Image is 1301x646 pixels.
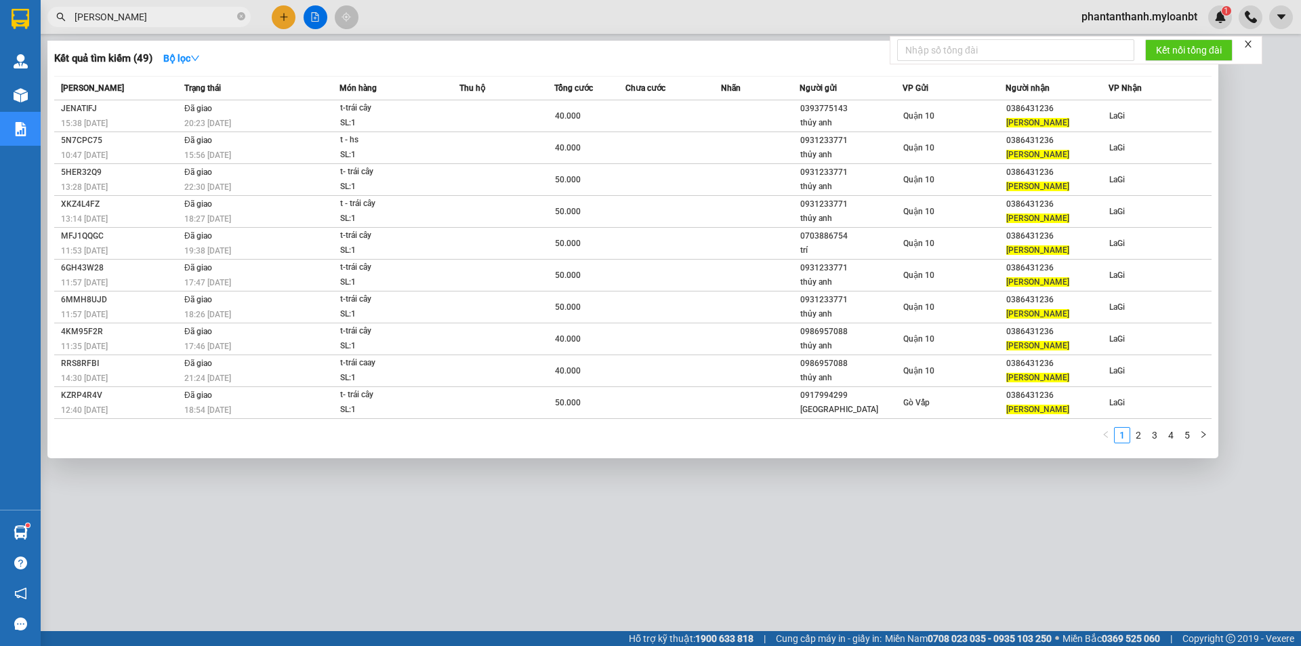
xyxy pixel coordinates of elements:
[61,405,108,415] span: 12:40 [DATE]
[800,180,902,194] div: thủy anh
[1179,427,1195,443] li: 5
[340,228,442,243] div: t-trái cây
[1006,150,1069,159] span: [PERSON_NAME]
[555,111,581,121] span: 40.000
[61,342,108,351] span: 11:35 [DATE]
[237,11,245,24] span: close-circle
[61,278,108,287] span: 11:57 [DATE]
[800,211,902,226] div: thủy anh
[184,390,212,400] span: Đã giao
[184,136,212,145] span: Đã giao
[1006,405,1069,414] span: [PERSON_NAME]
[184,167,212,177] span: Đã giao
[14,587,27,600] span: notification
[800,102,902,116] div: 0393775143
[555,207,581,216] span: 50.000
[1195,427,1212,443] li: Next Page
[800,275,902,289] div: thủy anh
[1131,428,1146,443] a: 2
[1243,39,1253,49] span: close
[184,182,231,192] span: 22:30 [DATE]
[1180,428,1195,443] a: 5
[340,356,442,371] div: t-trái caay
[61,102,180,116] div: JENATIFJ
[625,83,665,93] span: Chưa cước
[184,295,212,304] span: Đã giao
[12,9,29,29] img: logo-vxr
[61,83,124,93] span: [PERSON_NAME]
[184,83,221,93] span: Trạng thái
[340,243,442,258] div: SL: 1
[1130,427,1147,443] li: 2
[800,134,902,148] div: 0931233771
[800,229,902,243] div: 0703886754
[1109,334,1125,344] span: LaGi
[1006,83,1050,93] span: Người nhận
[1006,309,1069,319] span: [PERSON_NAME]
[184,342,231,351] span: 17:46 [DATE]
[903,143,934,153] span: Quận 10
[14,122,28,136] img: solution-icon
[800,197,902,211] div: 0931233771
[184,231,212,241] span: Đã giao
[340,371,442,386] div: SL: 1
[1006,293,1108,307] div: 0386431236
[75,9,234,24] input: Tìm tên, số ĐT hoặc mã đơn
[1006,182,1069,191] span: [PERSON_NAME]
[1147,427,1163,443] li: 3
[903,83,928,93] span: VP Gửi
[800,307,902,321] div: thủy anh
[61,197,180,211] div: XKZ4L4FZ
[340,275,442,290] div: SL: 1
[1109,366,1125,376] span: LaGi
[184,405,231,415] span: 18:54 [DATE]
[903,334,934,344] span: Quận 10
[1195,427,1212,443] button: right
[340,180,442,195] div: SL: 1
[903,398,930,407] span: Gò Vấp
[1006,325,1108,339] div: 0386431236
[340,116,442,131] div: SL: 1
[1115,428,1130,443] a: 1
[1006,118,1069,127] span: [PERSON_NAME]
[1109,302,1125,312] span: LaGi
[340,197,442,211] div: t - trái cây
[1109,83,1142,93] span: VP Nhận
[184,104,212,113] span: Đã giao
[555,239,581,248] span: 50.000
[61,182,108,192] span: 13:28 [DATE]
[184,278,231,287] span: 17:47 [DATE]
[721,83,741,93] span: Nhãn
[897,39,1134,61] input: Nhập số tổng đài
[56,12,66,22] span: search
[555,398,581,407] span: 50.000
[14,525,28,540] img: warehouse-icon
[800,83,837,93] span: Người gửi
[555,334,581,344] span: 40.000
[800,388,902,403] div: 0917994299
[903,302,934,312] span: Quận 10
[14,618,27,630] span: message
[340,339,442,354] div: SL: 1
[340,324,442,339] div: t-trái cây
[1006,102,1108,116] div: 0386431236
[184,246,231,256] span: 19:38 [DATE]
[61,134,180,148] div: 5N7CPC75
[1006,261,1108,275] div: 0386431236
[340,101,442,116] div: t-trái cây
[903,175,934,184] span: Quận 10
[61,214,108,224] span: 13:14 [DATE]
[340,388,442,403] div: t- trái cây
[340,292,442,307] div: t-trái cây
[1147,428,1162,443] a: 3
[1163,428,1178,443] a: 4
[555,366,581,376] span: 40.000
[800,165,902,180] div: 0931233771
[800,325,902,339] div: 0986957088
[61,357,180,371] div: RRS8RFBI
[152,47,211,69] button: Bộ lọcdown
[459,83,485,93] span: Thu hộ
[61,261,180,275] div: 6GH43W28
[800,116,902,130] div: thủy anh
[184,214,231,224] span: 18:27 [DATE]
